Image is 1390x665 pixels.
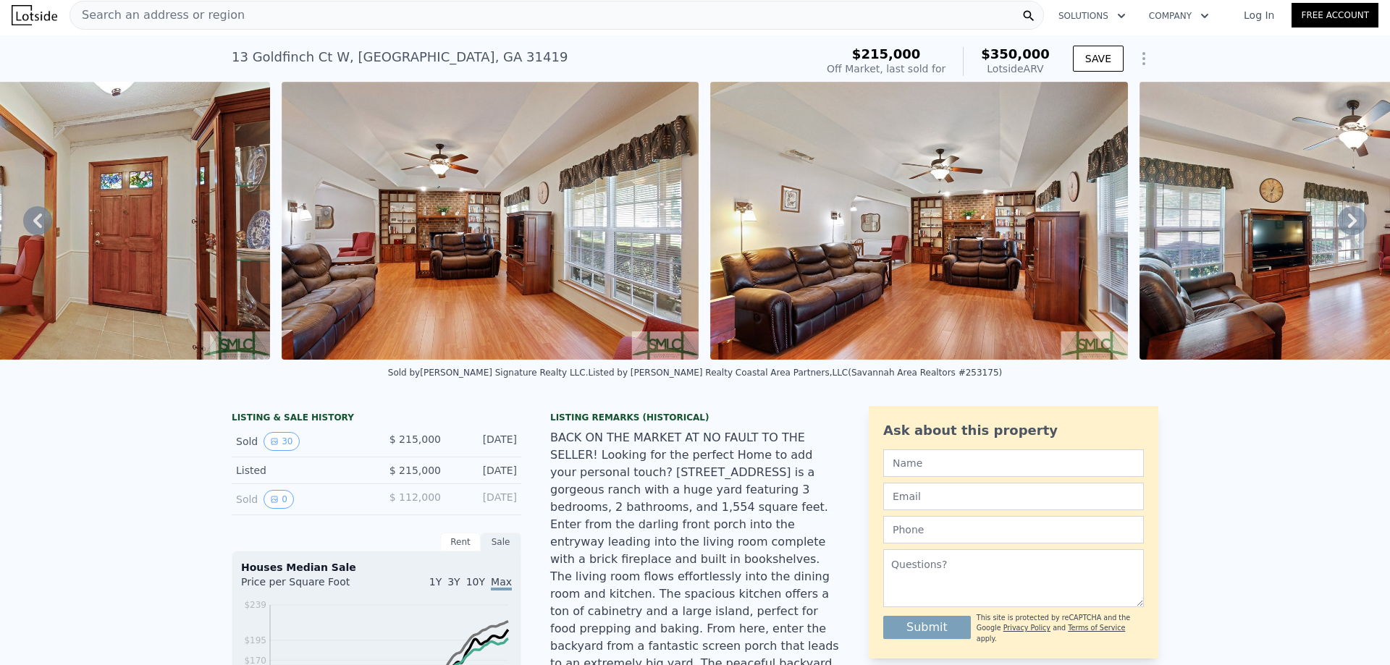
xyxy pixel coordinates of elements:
[429,576,442,588] span: 1Y
[1073,46,1124,72] button: SAVE
[883,449,1144,477] input: Name
[550,412,840,423] div: Listing Remarks (Historical)
[388,368,589,378] div: Sold by [PERSON_NAME] Signature Realty LLC .
[1226,8,1292,22] a: Log In
[883,516,1144,543] input: Phone
[282,82,699,360] img: Sale: 10478288 Parcel: 18492279
[481,533,521,551] div: Sale
[70,7,245,24] span: Search an address or region
[1292,3,1378,27] a: Free Account
[466,576,485,588] span: 10Y
[1047,3,1137,29] button: Solutions
[389,465,441,476] span: $ 215,000
[264,490,294,509] button: View historical data
[710,82,1127,360] img: Sale: 10478288 Parcel: 18492279
[1129,44,1158,73] button: Show Options
[883,483,1144,510] input: Email
[12,5,57,25] img: Lotside
[452,490,517,509] div: [DATE]
[232,412,521,426] div: LISTING & SALE HISTORY
[852,46,921,62] span: $215,000
[981,46,1050,62] span: $350,000
[236,490,365,509] div: Sold
[589,368,1003,378] div: Listed by [PERSON_NAME] Realty Coastal Area Partners,LLC (Savannah Area Realtors #253175)
[236,432,365,451] div: Sold
[389,433,441,445] span: $ 215,000
[232,47,568,67] div: 13 Goldfinch Ct W , [GEOGRAPHIC_DATA] , GA 31419
[236,463,365,478] div: Listed
[977,613,1144,644] div: This site is protected by reCAPTCHA and the Google and apply.
[440,533,481,551] div: Rent
[1068,624,1125,632] a: Terms of Service
[447,576,460,588] span: 3Y
[827,62,945,76] div: Off Market, last sold for
[244,600,266,610] tspan: $239
[1003,624,1050,632] a: Privacy Policy
[241,560,512,575] div: Houses Median Sale
[244,635,266,645] tspan: $195
[883,616,971,639] button: Submit
[1137,3,1221,29] button: Company
[883,420,1144,441] div: Ask about this property
[452,463,517,478] div: [DATE]
[981,62,1050,76] div: Lotside ARV
[241,575,376,598] div: Price per Square Foot
[389,491,441,503] span: $ 112,000
[452,432,517,451] div: [DATE]
[491,576,512,590] span: Max
[264,432,299,451] button: View historical data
